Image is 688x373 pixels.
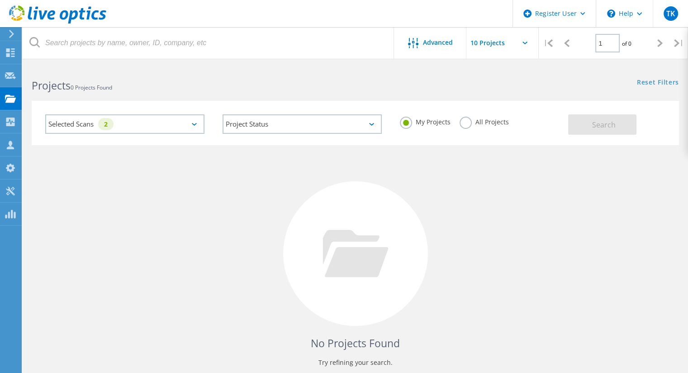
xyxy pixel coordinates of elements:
svg: \n [607,9,615,18]
div: | [669,27,688,59]
a: Live Optics Dashboard [9,19,106,25]
a: Reset Filters [637,79,679,87]
button: Search [568,114,636,135]
p: Try refining your search. [41,355,670,370]
div: Selected Scans [45,114,204,134]
span: TK [666,10,675,17]
span: Search [592,120,616,130]
label: My Projects [400,117,451,125]
div: 2 [98,118,114,130]
span: Advanced [423,39,453,46]
label: All Projects [460,117,509,125]
div: Project Status [223,114,382,134]
span: 0 Projects Found [71,84,112,91]
input: Search projects by name, owner, ID, company, etc [23,27,394,59]
span: of 0 [622,40,631,47]
b: Projects [32,78,71,93]
div: | [539,27,557,59]
h4: No Projects Found [41,336,670,351]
